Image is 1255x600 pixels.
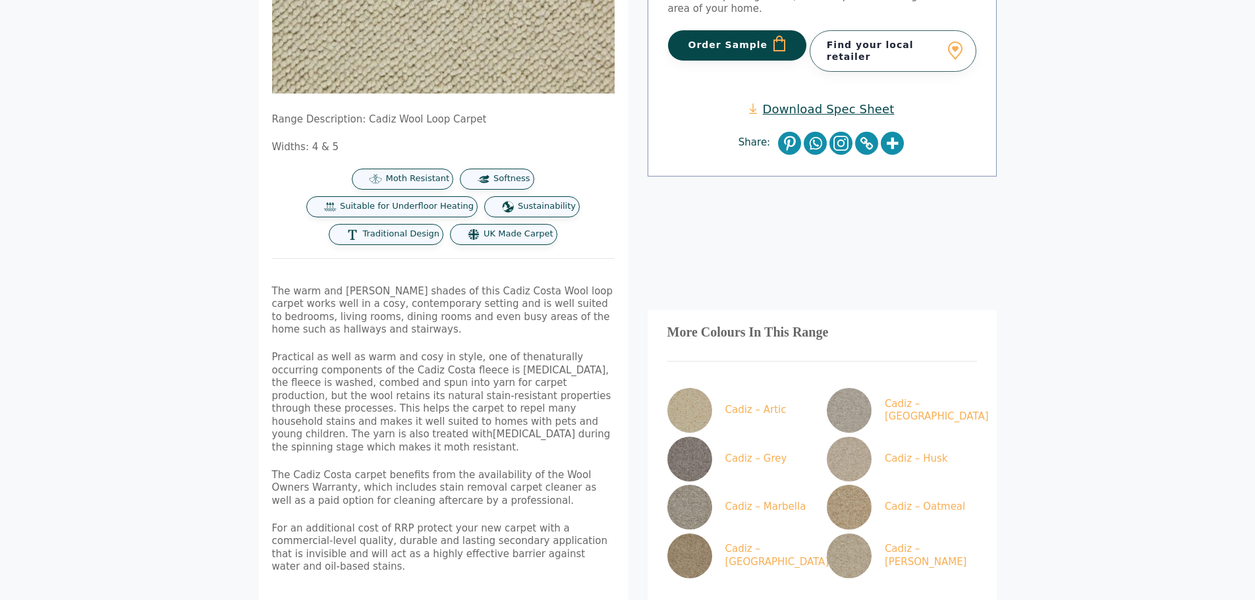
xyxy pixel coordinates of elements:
img: Cadiz-Rowan [827,533,872,578]
span: Suitable for Underfloor Heating [340,201,474,212]
img: Cadiz-Grey [667,437,712,481]
span: Softness [493,173,530,184]
img: Cadiz-Playa [667,533,712,578]
span: during the spinning stage which makes it moth resistant. [272,428,611,453]
a: Cadiz – [PERSON_NAME] [827,533,972,578]
img: Cadiz-Marbella [667,485,712,530]
img: Cadiz - Artic [667,388,712,433]
a: More [881,132,904,155]
p: Range Description: Cadiz Wool Loop Carpet [272,113,615,126]
a: Pinterest [778,132,801,155]
span: Moth Resistant [385,173,449,184]
img: Cadiz-Cathedral [827,388,872,433]
p: The warm and [PERSON_NAME] shades of this Cadiz Costa Wool loop carpet works well in a cosy, cont... [272,285,615,337]
a: Cadiz – [GEOGRAPHIC_DATA] [827,388,972,433]
a: Copy Link [855,132,878,155]
h3: More Colours In This Range [667,330,977,335]
a: Cadiz – [GEOGRAPHIC_DATA] [667,533,812,578]
p: The Cadiz Costa carpet benefits from the availability of the Wool Owners Warranty, which includes... [272,469,615,508]
button: Order Sample [668,30,807,61]
p: Widths: 4 & 5 [272,141,615,154]
p: Practical as well as warm and cosy in style, one of the [272,351,615,454]
a: Cadiz – Grey [667,437,812,481]
span: Share: [739,136,777,150]
span: naturally occurring components of the Cadiz Costa fleece is [MEDICAL_DATA], the fleece is washed,... [272,351,611,440]
a: Cadiz – Husk [827,437,972,481]
img: Cadiz Oatmeal [827,485,872,530]
a: Cadiz – Marbella [667,485,812,530]
p: For an additional cost of RRP protect your new carpet with a commercial-level quality, durable an... [272,522,615,574]
span: [MEDICAL_DATA] [493,428,575,440]
a: Whatsapp [804,132,827,155]
a: Cadiz – Oatmeal [827,485,972,530]
span: UK Made Carpet [484,229,553,240]
img: Cadiz-Husk [827,437,872,481]
a: Find your local retailer [810,30,976,71]
span: Sustainability [518,201,576,212]
a: Cadiz – Artic [667,388,812,433]
a: Download Spec Sheet [749,101,894,117]
a: Instagram [829,132,852,155]
span: Traditional Design [362,229,439,240]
